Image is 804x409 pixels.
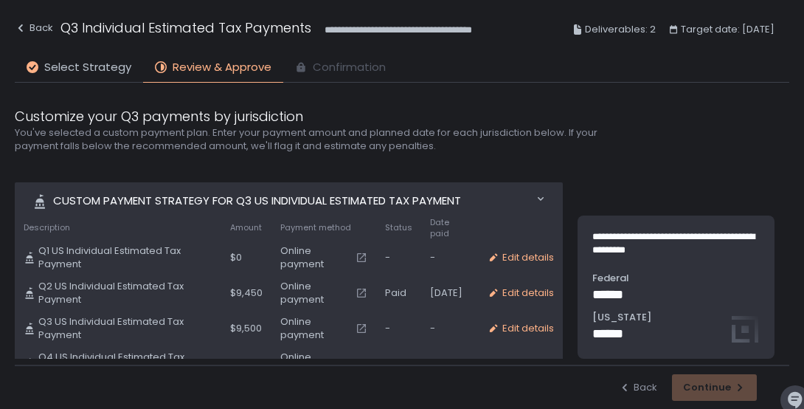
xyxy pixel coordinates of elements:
span: Customize your Q3 payments by jurisdiction [15,106,303,126]
span: Amount [230,222,262,233]
span: Online payment [280,280,353,306]
div: [DATE] [430,286,470,300]
button: Edit details [488,357,554,371]
span: Deliverables: 2 [585,21,656,38]
span: Q4 US Individual Estimated Tax Payment [38,351,212,377]
span: Status [385,222,412,233]
span: Review & Approve [173,59,271,76]
button: Edit details [488,251,554,264]
span: Federal [592,272,760,285]
span: $9,500 [230,322,262,335]
span: $9,450 [230,286,263,300]
span: Description [24,222,70,233]
span: Target date: [DATE] [681,21,774,38]
span: Q2 US Individual Estimated Tax Payment [38,280,212,306]
span: Online payment [280,351,353,377]
span: [US_STATE] [592,311,760,324]
div: - [385,251,412,264]
button: Edit details [488,322,554,335]
div: Paid [385,286,412,300]
span: Select Strategy [44,59,131,76]
span: Q1 US Individual Estimated Tax Payment [38,244,212,271]
span: Custom Payment strategy for Q3 US Individual Estimated Tax Payment [53,193,461,210]
div: - [430,322,470,335]
button: Back [15,18,53,42]
span: TBD [230,357,248,371]
div: - [385,357,412,371]
span: Online payment [280,244,353,271]
button: Edit details [488,286,554,300]
h1: Q3 Individual Estimated Tax Payments [60,18,311,38]
span: Online payment [280,315,353,342]
span: $0 [230,251,242,264]
h2: You've selected a custom payment plan. Enter your payment amount and planned date for each jurisd... [15,126,642,153]
div: - [385,322,412,335]
span: Date paid [430,217,470,239]
span: Q3 US Individual Estimated Tax Payment [38,315,212,342]
div: - [430,251,470,264]
span: Payment method [280,222,351,233]
div: Back [15,19,53,37]
div: - [430,357,470,371]
button: Back [619,381,657,394]
span: Confirmation [313,59,386,76]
